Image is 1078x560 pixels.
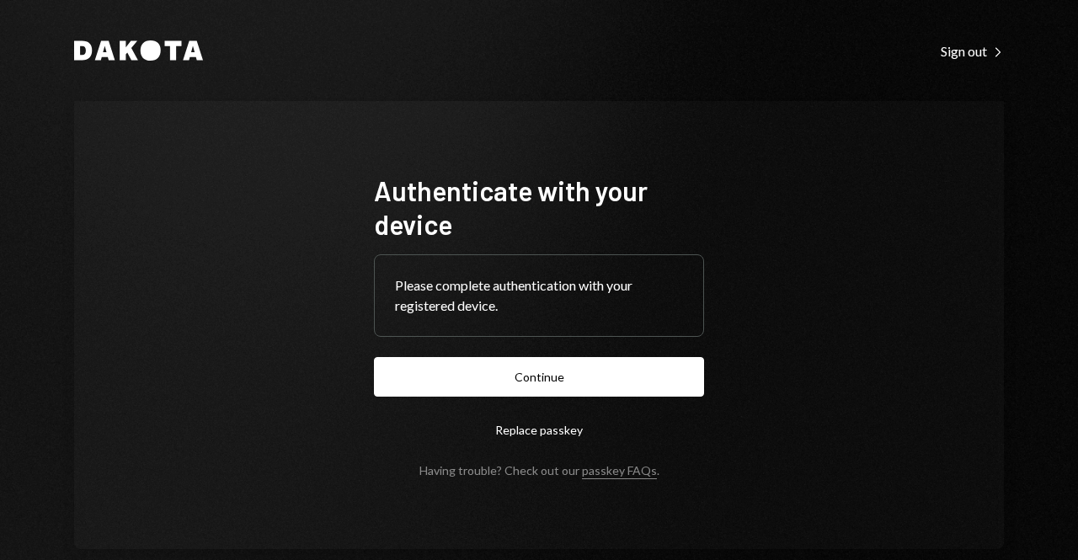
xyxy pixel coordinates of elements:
[941,41,1004,60] a: Sign out
[374,410,704,450] button: Replace passkey
[374,173,704,241] h1: Authenticate with your device
[395,275,683,316] div: Please complete authentication with your registered device.
[941,43,1004,60] div: Sign out
[582,463,657,479] a: passkey FAQs
[419,463,659,477] div: Having trouble? Check out our .
[374,357,704,397] button: Continue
